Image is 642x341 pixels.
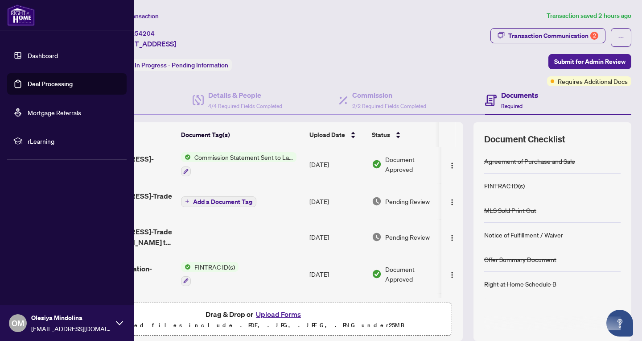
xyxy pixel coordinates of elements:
[372,269,382,279] img: Document Status
[306,219,368,255] td: [DATE]
[28,136,120,146] span: rLearning
[12,317,24,329] span: OM
[306,145,368,183] td: [DATE]
[372,159,382,169] img: Document Status
[206,308,304,320] span: Drag & Drop or
[191,262,239,272] span: FINTRAC ID(s)
[484,254,556,264] div: Offer Summary Document
[309,130,345,140] span: Upload Date
[445,194,459,208] button: Logo
[449,271,456,279] img: Logo
[484,133,565,146] span: Document Checklist
[445,230,459,244] button: Logo
[445,267,459,281] button: Logo
[618,34,624,41] span: ellipsis
[111,38,176,49] span: [STREET_ADDRESS]
[385,232,430,242] span: Pending Review
[449,162,456,169] img: Logo
[177,122,306,147] th: Document Tag(s)
[7,4,35,26] img: logo
[135,29,155,37] span: 54204
[135,61,228,69] span: In Progress - Pending Information
[181,195,256,207] button: Add a Document Tag
[548,54,631,69] button: Submit for Admin Review
[547,11,631,21] article: Transaction saved 2 hours ago
[306,293,368,332] td: [DATE]
[193,199,252,205] span: Add a Document Tag
[449,234,456,241] img: Logo
[490,28,605,43] button: Transaction Communication2
[554,54,626,69] span: Submit for Admin Review
[484,181,525,191] div: FINTRAC ID(s)
[590,32,598,40] div: 2
[181,152,296,176] button: Status IconCommission Statement Sent to Lawyer
[445,157,459,171] button: Logo
[372,232,382,242] img: Document Status
[306,122,368,147] th: Upload Date
[31,324,111,333] span: [EMAIL_ADDRESS][DOMAIN_NAME]
[111,12,159,20] span: View Transaction
[63,320,446,331] p: Supported files include .PDF, .JPG, .JPEG, .PNG under 25 MB
[191,152,296,162] span: Commission Statement Sent to Lawyer
[385,154,440,174] span: Document Approved
[372,130,390,140] span: Status
[306,255,368,293] td: [DATE]
[208,103,282,109] span: 4/4 Required Fields Completed
[449,199,456,206] img: Logo
[28,80,73,88] a: Deal Processing
[372,196,382,206] img: Document Status
[368,122,444,147] th: Status
[352,103,426,109] span: 2/2 Required Fields Completed
[208,90,282,100] h4: Details & People
[185,199,189,204] span: plus
[31,313,111,323] span: Olesiya Mindolina
[181,196,256,207] button: Add a Document Tag
[508,29,598,43] div: Transaction Communication
[352,90,426,100] h4: Commission
[606,310,633,337] button: Open asap
[181,152,191,162] img: Status Icon
[58,303,452,336] span: Drag & Drop orUpload FormsSupported files include .PDF, .JPG, .JPEG, .PNG under25MB
[558,76,628,86] span: Requires Additional Docs
[253,308,304,320] button: Upload Forms
[484,205,536,215] div: MLS Sold Print Out
[385,196,430,206] span: Pending Review
[306,183,368,219] td: [DATE]
[501,103,523,109] span: Required
[385,264,440,284] span: Document Approved
[484,230,563,240] div: Notice of Fulfillment / Waiver
[484,156,575,166] div: Agreement of Purchase and Sale
[28,51,58,59] a: Dashboard
[181,262,191,272] img: Status Icon
[484,279,556,289] div: Right at Home Schedule B
[28,108,81,116] a: Mortgage Referrals
[111,59,232,71] div: Status:
[181,262,239,286] button: Status IconFINTRAC ID(s)
[501,90,538,100] h4: Documents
